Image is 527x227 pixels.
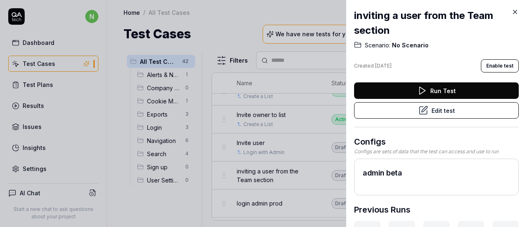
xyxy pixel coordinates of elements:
[354,102,519,119] button: Edit test
[390,41,429,49] span: No Scenario
[354,204,410,216] h3: Previous Runs
[354,82,519,99] button: Run Test
[354,8,519,38] h2: inviting a user from the Team section
[365,41,390,49] span: Scenario:
[375,63,392,69] time: [DATE]
[354,148,519,155] div: Configs are sets of data that the test can access and use to run
[363,167,510,178] h2: admin beta
[354,62,392,70] div: Created
[354,136,519,148] h3: Configs
[481,59,519,73] button: Enable test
